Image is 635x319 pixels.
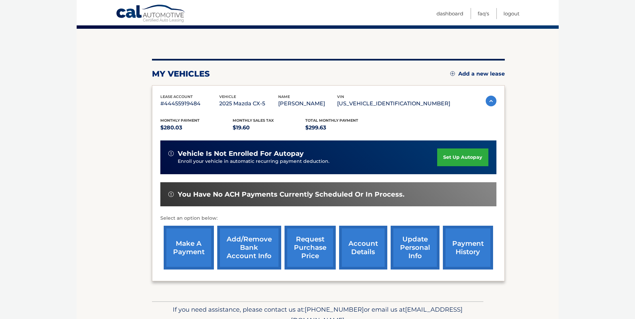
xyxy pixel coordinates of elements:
[160,123,233,132] p: $280.03
[160,94,193,99] span: lease account
[233,123,305,132] p: $19.60
[152,69,210,79] h2: my vehicles
[178,149,304,158] span: vehicle is not enrolled for autopay
[219,99,278,108] p: 2025 Mazda CX-5
[337,94,344,99] span: vin
[503,8,520,19] a: Logout
[178,158,438,165] p: Enroll your vehicle in automatic recurring payment deduction.
[443,226,493,270] a: payment history
[219,94,236,99] span: vehicle
[116,4,186,24] a: Cal Automotive
[233,118,274,123] span: Monthly sales Tax
[217,226,281,270] a: Add/Remove bank account info
[178,190,404,199] span: You have no ACH payments currently scheduled or in process.
[450,71,455,76] img: add.svg
[337,99,450,108] p: [US_VEHICLE_IDENTIFICATION_NUMBER]
[486,96,496,106] img: accordion-active.svg
[164,226,214,270] a: make a payment
[450,71,505,77] a: Add a new lease
[160,214,496,222] p: Select an option below:
[437,148,488,166] a: set up autopay
[285,226,336,270] a: request purchase price
[160,118,200,123] span: Monthly Payment
[305,306,364,313] span: [PHONE_NUMBER]
[160,99,219,108] p: #44455919484
[436,8,463,19] a: Dashboard
[339,226,387,270] a: account details
[168,151,174,156] img: alert-white.svg
[478,8,489,19] a: FAQ's
[278,94,290,99] span: name
[168,192,174,197] img: alert-white.svg
[278,99,337,108] p: [PERSON_NAME]
[305,118,358,123] span: Total Monthly Payment
[305,123,378,132] p: $299.63
[391,226,440,270] a: update personal info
